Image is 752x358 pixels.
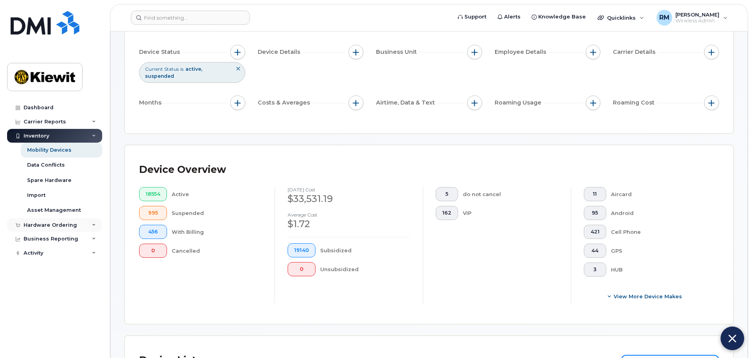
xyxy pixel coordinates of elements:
span: 11 [591,191,600,197]
span: Airtime, Data & Text [376,99,437,107]
div: VIP [463,206,559,220]
span: Quicklinks [607,15,636,21]
span: active [185,66,202,72]
span: Current Status [145,66,179,72]
span: 995 [146,210,160,216]
div: $1.72 [288,217,410,231]
button: 95 [584,206,606,220]
span: 421 [591,229,600,235]
input: Find something... [131,11,250,25]
button: 11 [584,187,606,201]
button: 19140 [288,243,315,257]
button: View More Device Makes [584,289,706,303]
iframe: Five9 LiveChat [591,118,748,354]
span: 44 [591,248,600,254]
span: is [180,66,183,72]
span: Roaming Cost [613,99,657,107]
div: Active [172,187,262,201]
span: Alerts [504,13,521,21]
div: Quicklinks [592,10,649,26]
span: 18554 [146,191,160,197]
span: 95 [591,210,600,216]
span: 5 [442,191,451,197]
div: Ryan Mckeever [651,10,733,26]
a: Alerts [492,9,526,25]
span: Wireless Admin [675,18,719,24]
h4: Average cost [288,212,410,217]
span: Employee Details [495,48,548,56]
span: Costs & Averages [258,99,312,107]
span: 0 [146,248,160,254]
button: 421 [584,225,606,239]
button: 0 [139,244,167,258]
span: Roaming Usage [495,99,544,107]
span: Knowledge Base [538,13,586,21]
button: 0 [288,262,315,276]
span: suspended [145,73,174,79]
div: With Billing [172,225,262,239]
span: Months [139,99,164,107]
span: 3 [591,266,600,273]
div: Cancelled [172,244,262,258]
span: Business Unit [376,48,419,56]
span: Device Status [139,48,182,56]
span: RM [659,13,669,22]
span: Support [464,13,486,21]
div: Subsidized [320,243,411,257]
div: Unsubsidized [320,262,411,276]
button: 162 [436,206,458,220]
button: 995 [139,206,167,220]
img: Close chat [728,332,736,345]
button: 44 [584,244,606,258]
button: 5 [436,187,458,201]
div: $33,531.19 [288,192,410,206]
button: 3 [584,263,606,277]
button: 456 [139,225,167,239]
span: 162 [442,210,451,216]
span: 456 [146,229,160,235]
span: 19140 [294,247,309,253]
span: [PERSON_NAME] [675,11,719,18]
button: 18554 [139,187,167,201]
h4: [DATE] cost [288,187,410,192]
span: Carrier Details [613,48,658,56]
a: Knowledge Base [526,9,591,25]
div: Suspended [172,206,262,220]
span: 0 [294,266,309,272]
div: Device Overview [139,160,226,180]
span: Device Details [258,48,303,56]
div: do not cancel [463,187,559,201]
a: Support [452,9,492,25]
